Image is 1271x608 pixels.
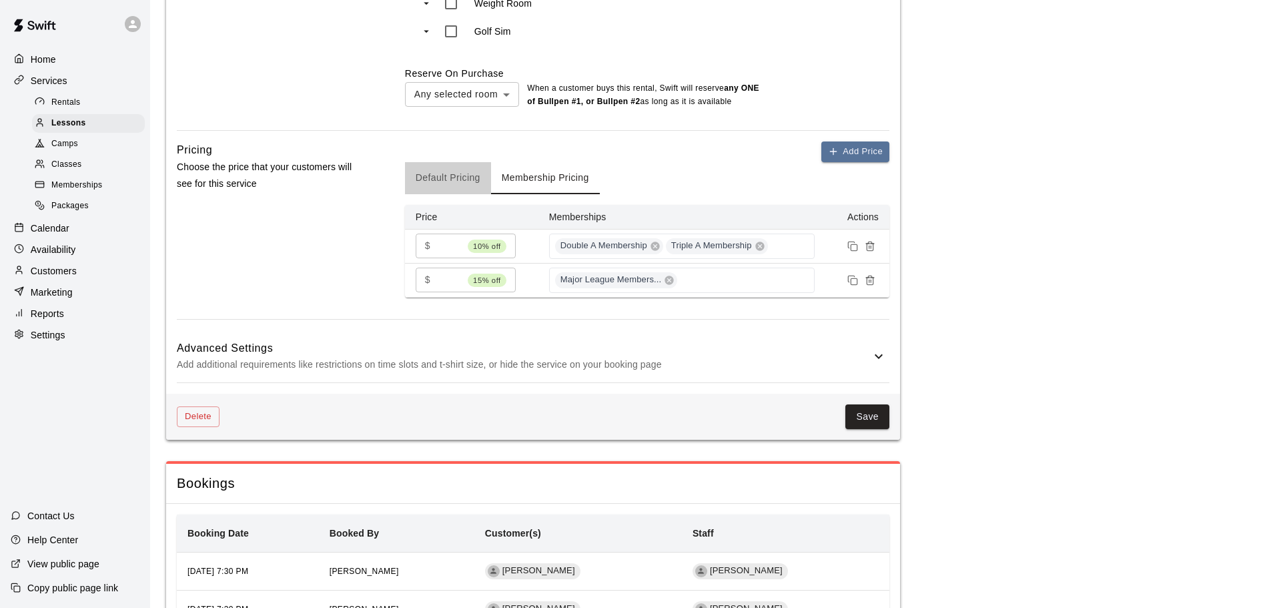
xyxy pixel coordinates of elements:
p: Help Center [27,533,78,547]
span: [PERSON_NAME] [330,567,399,576]
span: Classes [51,158,81,172]
button: Delete [177,406,220,427]
div: Lessons [32,114,145,133]
span: Bookings [177,475,889,493]
p: Customers [31,264,77,278]
p: Add additional requirements like restrictions on time slots and t-shirt size, or hide the service... [177,356,871,373]
span: Major League Members... [555,274,667,286]
p: Golf Sim [474,25,511,38]
p: Services [31,74,67,87]
div: Rentals [32,93,145,112]
div: Packages [32,197,145,216]
div: Double A Membership [555,238,663,254]
b: Booking Date [187,528,249,539]
span: Packages [51,200,89,213]
span: [PERSON_NAME] [497,565,580,577]
label: Reserve On Purchase [405,68,504,79]
p: Home [31,53,56,66]
div: [PERSON_NAME] [485,563,580,579]
div: Thomas Lucas [488,565,500,577]
p: Copy public page link [27,581,118,595]
a: Memberships [32,176,150,196]
span: Rentals [51,96,81,109]
h6: Pricing [177,141,212,159]
p: $ [425,239,430,253]
a: Rentals [32,92,150,113]
button: Duplicate price [844,238,861,255]
p: Choose the price that your customers will see for this service [177,159,362,192]
a: Packages [32,196,150,217]
span: 10% off [468,240,506,253]
p: When a customer buys this rental , Swift will reserve as long as it is available [527,82,761,109]
p: View public page [27,557,99,571]
a: Camps [32,134,150,155]
button: Default Pricing [405,162,491,194]
a: Settings [11,325,139,345]
span: Triple A Membership [666,240,757,252]
span: Lessons [51,117,86,130]
span: [PERSON_NAME] [705,565,788,577]
a: Services [11,71,139,91]
p: $ [425,273,430,287]
div: Camps [32,135,145,154]
p: Availability [31,243,76,256]
div: Triple A Membership [666,238,768,254]
p: Calendar [31,222,69,235]
th: Price [405,205,538,230]
a: Customers [11,261,139,281]
a: Availability [11,240,139,260]
a: Classes [32,155,150,176]
div: [PERSON_NAME] [693,563,788,579]
button: Save [845,404,889,429]
p: Contact Us [27,509,75,523]
a: Home [11,49,139,69]
button: Remove price [861,238,879,255]
th: Actions [825,205,889,230]
div: Any selected room [405,82,519,107]
span: Camps [51,137,78,151]
span: [DATE] 7:30 PM [187,567,248,576]
b: Staff [693,528,714,539]
button: Remove price [861,272,879,289]
th: Memberships [538,205,825,230]
button: Membership Pricing [491,162,600,194]
b: Booked By [330,528,379,539]
div: Randy Gattis [695,565,707,577]
a: Lessons [32,113,150,133]
button: Duplicate price [844,272,861,289]
a: Reports [11,304,139,324]
a: Marketing [11,282,139,302]
button: Add Price [821,141,889,162]
span: 15% off [468,274,506,287]
div: Major League Members... [555,272,678,288]
p: Settings [31,328,65,342]
div: Memberships [32,176,145,195]
div: Classes [32,156,145,174]
a: Calendar [11,218,139,238]
span: Double A Membership [555,240,653,252]
div: Advanced SettingsAdd additional requirements like restrictions on time slots and t-shirt size, or... [177,330,889,383]
h6: Advanced Settings [177,340,871,357]
span: Memberships [51,179,102,192]
p: Marketing [31,286,73,299]
p: Reports [31,307,64,320]
b: Customer(s) [485,528,541,539]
